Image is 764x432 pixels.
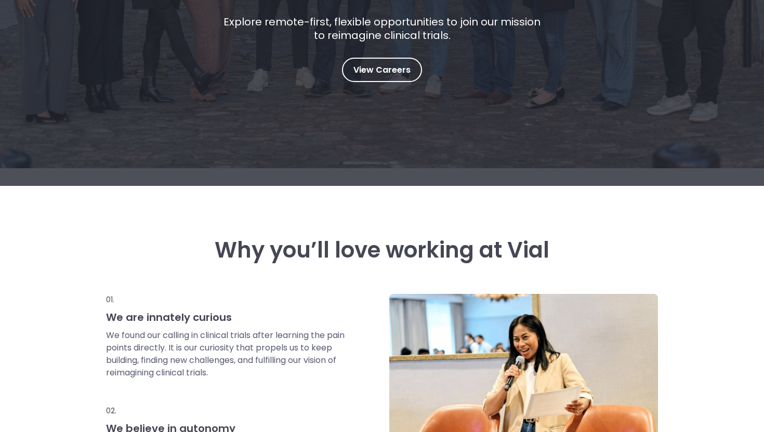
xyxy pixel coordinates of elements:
[106,329,346,379] p: We found our calling in clinical trials after learning the pain points directly. It is our curios...
[106,310,346,324] h3: We are innately curious
[342,58,422,82] a: View Careers
[220,15,545,42] p: Explore remote-first, flexible opportunities to join our mission to reimagine clinical trials.
[106,294,346,305] p: 01.
[106,405,346,416] p: 02.
[353,63,411,77] span: View Careers
[106,238,658,263] h3: Why you’ll love working at Vial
